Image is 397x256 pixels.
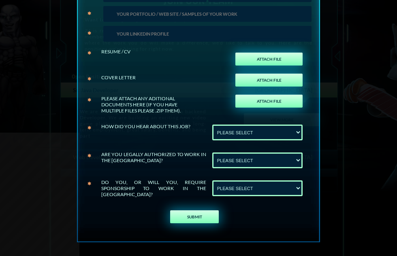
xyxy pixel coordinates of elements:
input: YOUR LINKEDIN PROFILE [103,26,312,42]
p: DO YOU, OR WILL YOU, REQUIRE SPONSORSHIP TO WORK IN THE [GEOGRAPHIC_DATA]? [101,179,206,197]
p: HOW DID YOU HEAR ABOUT THIS JOB? [101,123,206,129]
label: ATTACH FILE [235,74,303,87]
p: COVER LETTER [101,74,227,80]
p: RESUME / CV [101,49,227,55]
p: ARE YOU LEGALLY AUTHORIZED TO WORK IN THE [GEOGRAPHIC_DATA]? [101,151,206,163]
label: ATTACH FILE [235,53,303,66]
button: SUBMIT [170,210,219,223]
input: YOUR PORTFOLIO / WEB SITE / SAMPLES OF YOUR WORK [103,6,312,22]
p: PLEASE ATTACH ANY ADITIONAL DOCUMENTS HERE (IF YOU HAVE MULTIPLE FILES PLEASE .ZIP THEM). [101,95,227,114]
label: ATTACH FILE [235,95,303,108]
